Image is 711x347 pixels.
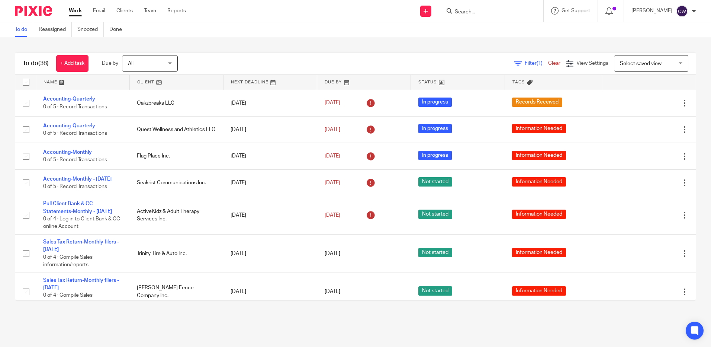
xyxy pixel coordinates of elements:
td: [DATE] [223,196,317,235]
h1: To do [23,60,49,67]
span: View Settings [576,61,608,66]
a: Email [93,7,105,15]
span: 0 of 4 · Log in to Client Bank & CC online Account [43,216,120,229]
span: 0 of 5 · Record Transactions [43,157,107,163]
span: In progress [418,124,452,133]
td: [DATE] [223,234,317,273]
a: To do [15,22,33,37]
span: Not started [418,286,452,296]
span: Get Support [562,8,590,13]
td: Quest Wellness and Athletics LLC [129,116,223,143]
a: Clear [548,61,560,66]
span: Information Needed [512,177,566,187]
span: [DATE] [325,251,340,256]
img: svg%3E [676,5,688,17]
span: [DATE] [325,180,340,185]
span: [DATE] [325,153,340,159]
span: [DATE] [325,213,340,218]
p: Due by [102,60,118,67]
a: Team [144,7,156,15]
td: [DATE] [223,116,317,143]
a: Snoozed [77,22,104,37]
td: [DATE] [223,273,317,311]
input: Search [454,9,521,16]
span: (38) [38,60,49,66]
span: Not started [418,210,452,219]
a: Reports [167,7,186,15]
span: Information Needed [512,248,566,257]
a: Accounting-Quarterly [43,96,95,102]
span: Not started [418,177,452,187]
a: Sales Tax Return-Monthly filers - [DATE] [43,239,119,252]
p: [PERSON_NAME] [631,7,672,15]
span: In progress [418,151,452,160]
span: Information Needed [512,124,566,133]
td: [PERSON_NAME] Fence Company Inc. [129,273,223,311]
span: 0 of 5 · Record Transactions [43,131,107,136]
span: Select saved view [620,61,662,66]
td: [DATE] [223,90,317,116]
span: Information Needed [512,151,566,160]
span: 0 of 4 · Compile Sales information/reports [43,293,93,306]
a: Work [69,7,82,15]
a: Clients [116,7,133,15]
span: 0 of 5 · Record Transactions [43,184,107,189]
span: Filter [525,61,548,66]
span: All [128,61,133,66]
span: Not started [418,248,452,257]
td: [DATE] [223,169,317,196]
a: Pull Client Bank & CC Statements-Monthly - [DATE] [43,201,112,214]
td: ActiveKidz & Adult Therapy Services Inc. [129,196,223,235]
a: + Add task [56,55,89,72]
a: Reassigned [39,22,72,37]
span: [DATE] [325,127,340,132]
span: Records Received [512,98,562,107]
td: Trinity Tire & Auto Inc. [129,234,223,273]
span: Information Needed [512,210,566,219]
td: Flag Place Inc. [129,143,223,169]
a: Accounting-Quarterly [43,123,95,128]
span: 0 of 4 · Compile Sales information/reports [43,255,93,268]
td: Seakrist Communications Inc. [129,169,223,196]
a: Sales Tax Return-Monthly filers - [DATE] [43,278,119,290]
td: Oakzbreaks LLC [129,90,223,116]
td: [DATE] [223,143,317,169]
span: (1) [537,61,543,66]
img: Pixie [15,6,52,16]
span: [DATE] [325,101,340,106]
span: [DATE] [325,289,340,295]
span: Tags [512,80,525,84]
span: 0 of 5 · Record Transactions [43,104,107,109]
a: Accounting-Monthly [43,150,92,155]
a: Done [109,22,128,37]
span: In progress [418,98,452,107]
span: Information Needed [512,286,566,296]
a: Accounting-Monthly - [DATE] [43,176,112,182]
